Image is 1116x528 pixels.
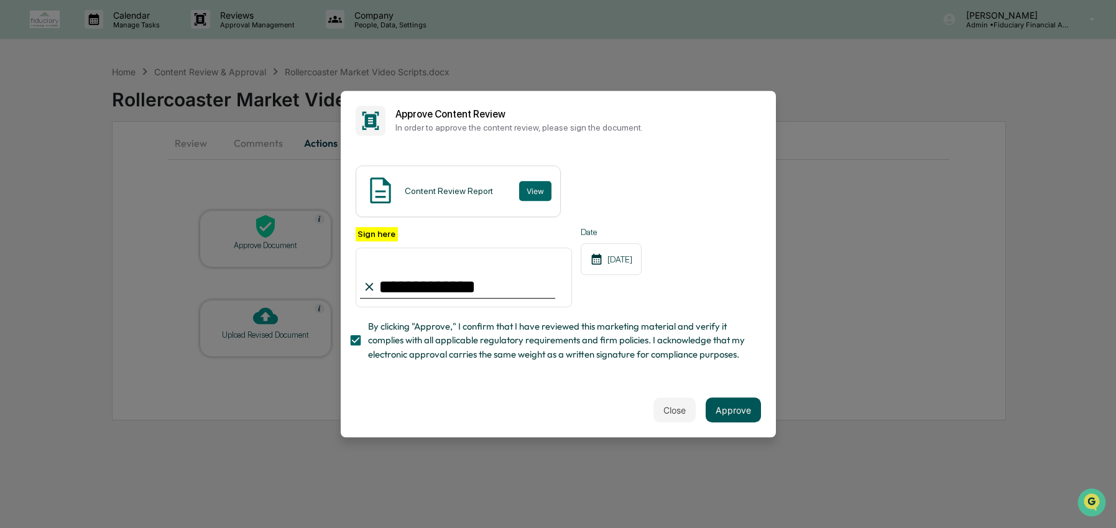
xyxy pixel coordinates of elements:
[365,175,396,206] img: Document Icon
[368,320,751,361] span: By clicking "Approve," I confirm that I have reviewed this marketing material and verify it compl...
[12,26,226,46] p: How can we help?
[653,397,696,422] button: Close
[12,182,22,192] div: 🔎
[90,158,100,168] div: 🗄️
[12,95,35,118] img: 1746055101610-c473b297-6a78-478c-a979-82029cc54cd1
[581,227,642,237] label: Date
[581,243,642,275] div: [DATE]
[25,157,80,169] span: Preclearance
[405,186,493,196] div: Content Review Report
[124,211,150,220] span: Pylon
[519,181,551,201] button: View
[356,227,398,241] label: Sign here
[395,108,761,120] h2: Approve Content Review
[42,95,204,108] div: Start new chat
[103,157,154,169] span: Attestations
[88,210,150,220] a: Powered byPylon
[706,397,761,422] button: Approve
[395,123,761,132] p: In order to approve the content review, please sign the document.
[42,108,157,118] div: We're available if you need us!
[85,152,159,174] a: 🗄️Attestations
[7,152,85,174] a: 🖐️Preclearance
[7,175,83,198] a: 🔎Data Lookup
[1076,487,1110,521] iframe: Open customer support
[211,99,226,114] button: Start new chat
[25,180,78,193] span: Data Lookup
[12,158,22,168] div: 🖐️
